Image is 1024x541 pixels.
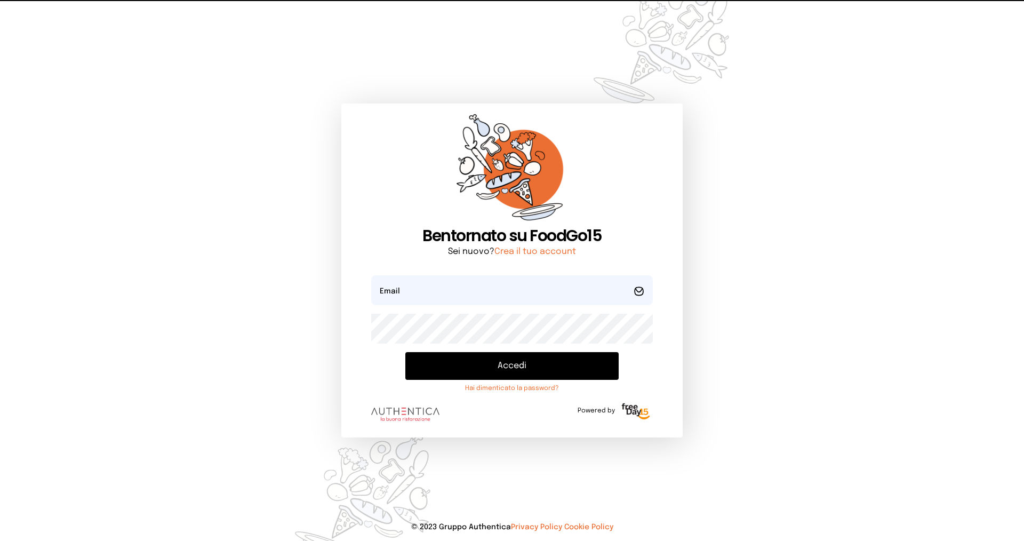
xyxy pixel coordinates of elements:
[371,408,439,421] img: logo.8f33a47.png
[578,407,615,415] span: Powered by
[494,247,576,256] a: Crea il tuo account
[371,245,653,258] p: Sei nuovo?
[511,523,562,531] a: Privacy Policy
[405,384,619,393] a: Hai dimenticato la password?
[457,114,567,227] img: sticker-orange.65babaf.png
[564,523,613,531] a: Cookie Policy
[405,352,619,380] button: Accedi
[17,522,1007,532] p: © 2023 Gruppo Authentica
[371,226,653,245] h1: Bentornato su FoodGo15
[619,401,653,423] img: logo-freeday.3e08031.png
